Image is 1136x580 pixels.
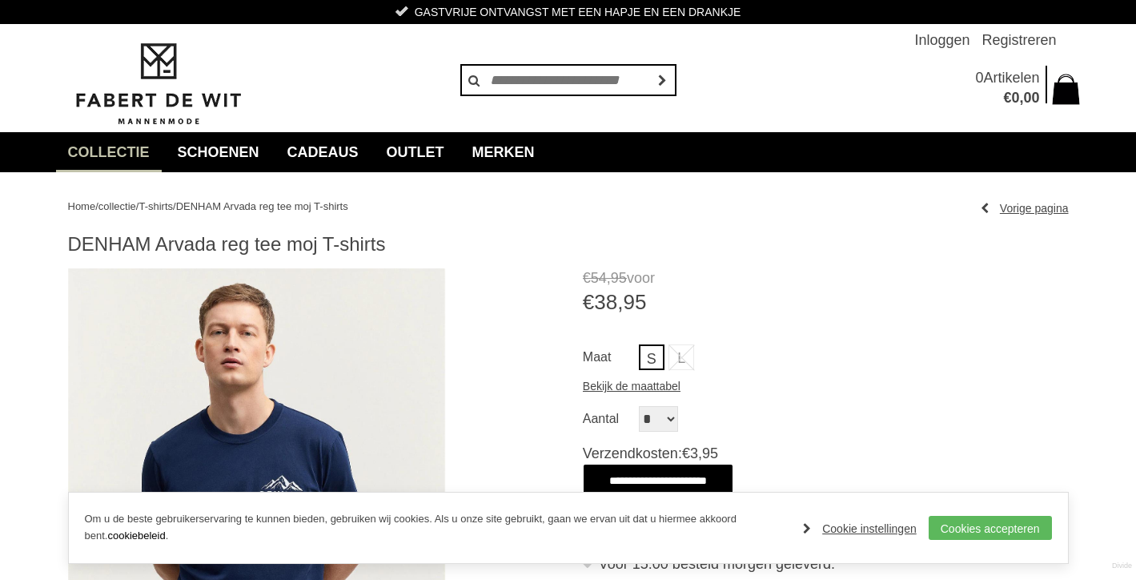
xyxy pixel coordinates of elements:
[98,200,136,212] a: collectie
[275,132,371,172] a: Cadeaus
[68,232,1069,256] h1: DENHAM Arvada reg tee moj T-shirts
[583,344,1069,374] ul: Maat
[803,517,917,541] a: Cookie instellingen
[702,445,718,461] span: 95
[166,132,271,172] a: Schoenen
[583,444,1069,464] span: Verzendkosten:
[599,552,1069,576] div: Voor 15:00 besteld morgen geleverd.
[690,445,698,461] span: 3
[981,24,1056,56] a: Registreren
[375,132,456,172] a: Outlet
[617,290,623,314] span: ,
[623,290,646,314] span: 95
[698,445,702,461] span: ,
[611,270,627,286] span: 95
[583,290,594,314] span: €
[975,70,983,86] span: 0
[583,374,680,398] a: Bekijk de maattabel
[85,511,788,545] p: Om u de beste gebruikerservaring te kunnen bieden, gebruiken wij cookies. Als u onze site gebruik...
[583,406,639,432] label: Aantal
[460,132,547,172] a: Merken
[173,200,176,212] span: /
[68,41,248,127] img: Fabert de Wit
[107,530,165,542] a: cookiebeleid
[56,132,162,172] a: collectie
[639,344,664,370] a: S
[1023,90,1039,106] span: 00
[929,516,1052,540] a: Cookies accepteren
[981,196,1069,220] a: Vorige pagina
[591,270,607,286] span: 54
[983,70,1039,86] span: Artikelen
[914,24,969,56] a: Inloggen
[682,445,690,461] span: €
[583,270,591,286] span: €
[1011,90,1019,106] span: 0
[583,268,1069,288] span: voor
[138,200,173,212] a: T-shirts
[68,200,96,212] a: Home
[1112,556,1132,576] a: Divide
[594,290,617,314] span: 38
[1003,90,1011,106] span: €
[1019,90,1023,106] span: ,
[176,200,348,212] a: DENHAM Arvada reg tee moj T-shirts
[95,200,98,212] span: /
[607,270,611,286] span: ,
[136,200,139,212] span: /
